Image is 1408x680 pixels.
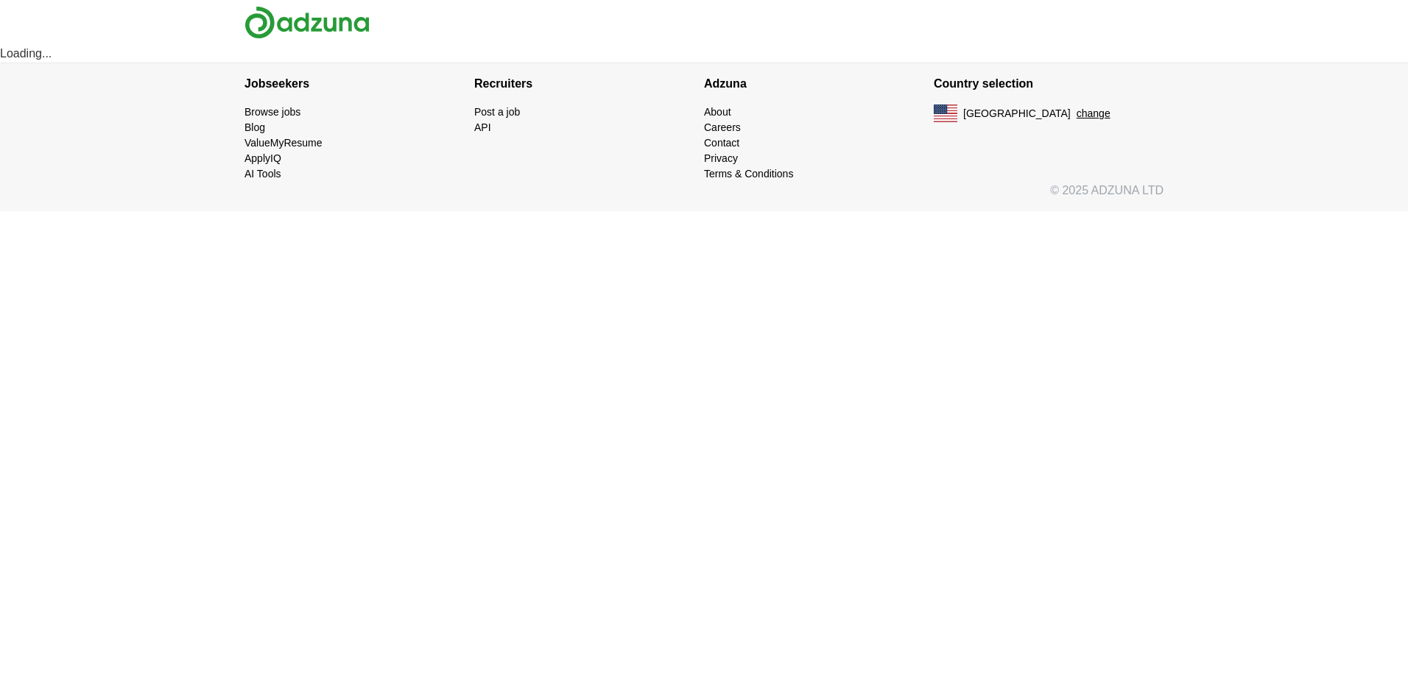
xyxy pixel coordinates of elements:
[244,121,265,133] a: Blog
[244,6,370,39] img: Adzuna logo
[934,63,1164,105] h4: Country selection
[1077,106,1110,121] button: change
[244,168,281,180] a: AI Tools
[244,152,281,164] a: ApplyIQ
[704,137,739,149] a: Contact
[474,121,491,133] a: API
[934,105,957,122] img: US flag
[244,106,300,118] a: Browse jobs
[704,168,793,180] a: Terms & Conditions
[474,106,520,118] a: Post a job
[963,106,1071,121] span: [GEOGRAPHIC_DATA]
[704,121,741,133] a: Careers
[704,106,731,118] a: About
[244,137,323,149] a: ValueMyResume
[233,182,1175,211] div: © 2025 ADZUNA LTD
[704,152,738,164] a: Privacy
